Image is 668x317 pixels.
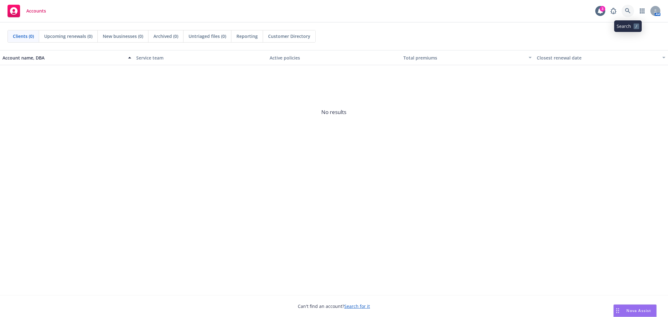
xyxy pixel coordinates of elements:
[267,50,401,65] button: Active policies
[13,33,34,39] span: Clients (0)
[600,6,605,12] div: 3
[401,50,535,65] button: Total premiums
[614,304,657,317] button: Nova Assist
[537,55,659,61] div: Closest renewal date
[136,55,265,61] div: Service team
[189,33,226,39] span: Untriaged files (0)
[103,33,143,39] span: New businesses (0)
[236,33,258,39] span: Reporting
[403,55,525,61] div: Total premiums
[26,8,46,13] span: Accounts
[3,55,124,61] div: Account name, DBA
[534,50,668,65] button: Closest renewal date
[622,5,634,17] a: Search
[270,55,398,61] div: Active policies
[268,33,310,39] span: Customer Directory
[298,303,370,309] span: Can't find an account?
[153,33,178,39] span: Archived (0)
[44,33,92,39] span: Upcoming renewals (0)
[134,50,267,65] button: Service team
[614,305,622,317] div: Drag to move
[636,5,649,17] a: Switch app
[344,303,370,309] a: Search for it
[627,308,651,313] span: Nova Assist
[5,2,49,20] a: Accounts
[607,5,620,17] a: Report a Bug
